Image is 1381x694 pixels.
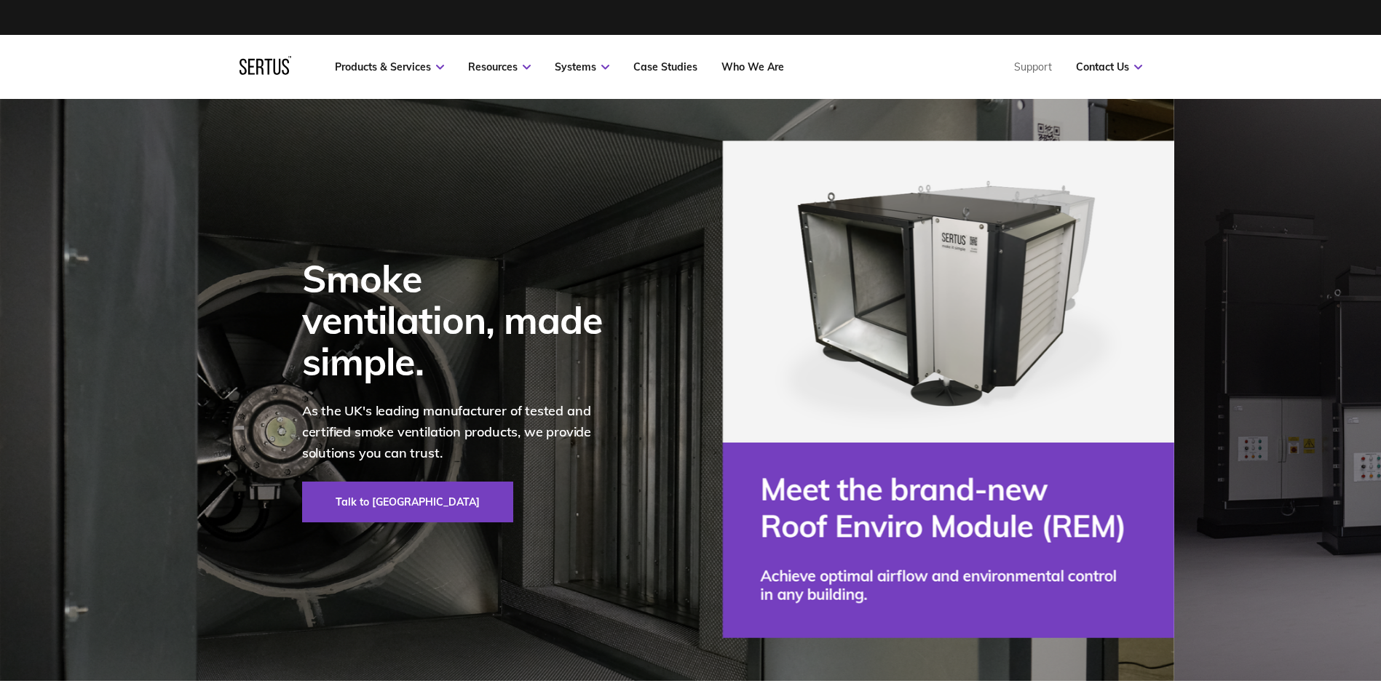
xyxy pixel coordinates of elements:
[302,482,513,522] a: Talk to [GEOGRAPHIC_DATA]
[721,60,784,73] a: Who We Are
[302,258,622,383] div: Smoke ventilation, made simple.
[302,401,622,463] p: As the UK's leading manufacturer of tested and certified smoke ventilation products, we provide s...
[335,60,444,73] a: Products & Services
[633,60,697,73] a: Case Studies
[468,60,531,73] a: Resources
[555,60,609,73] a: Systems
[1076,60,1142,73] a: Contact Us
[1014,60,1052,73] a: Support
